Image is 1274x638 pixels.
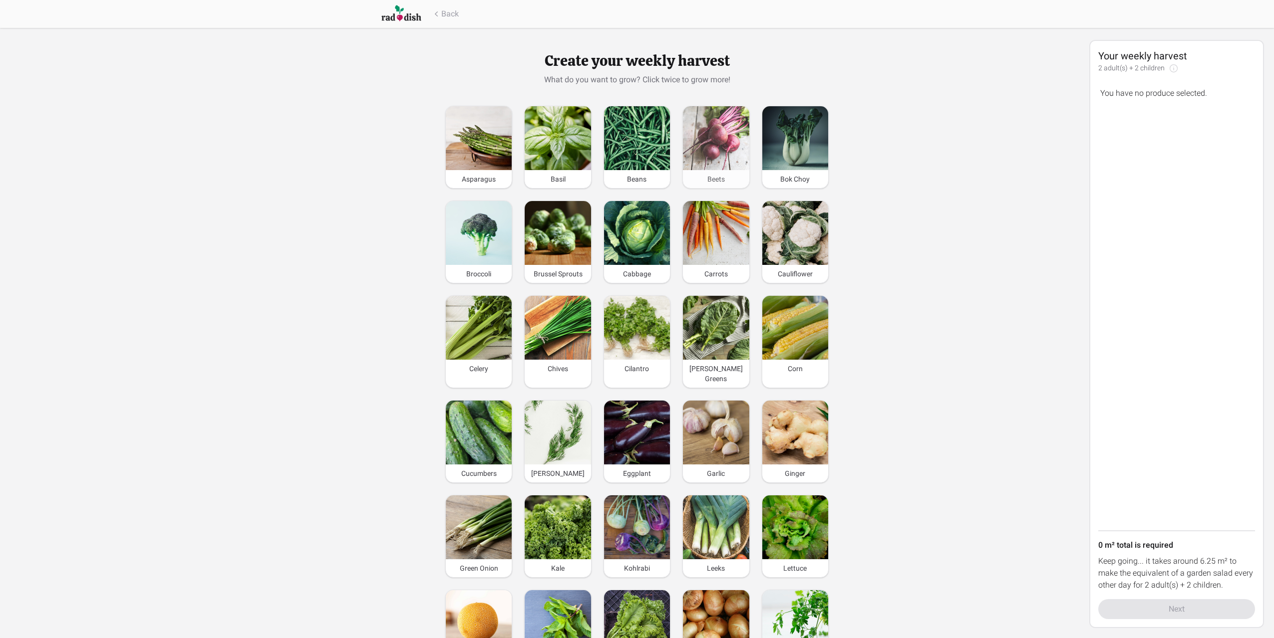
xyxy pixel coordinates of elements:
img: Image of Green Onion [446,495,512,559]
img: Image of Lettuce [762,495,828,559]
div: Eggplant [604,464,670,482]
img: Image of Kale [525,495,591,559]
img: Image of Cabbage [604,201,670,265]
img: Image of Corn [762,296,828,360]
div: Kale [525,559,591,577]
img: Image of Garlic [683,401,749,464]
button: Back [431,8,459,20]
div: Brussel Sprouts [525,265,591,283]
div: Carrots [683,265,749,283]
img: Image of Broccoli [446,201,512,265]
div: Cabbage [604,265,670,283]
img: Image of Beans [604,106,670,170]
img: Image of Dill [525,401,591,464]
img: Image of Basil [525,106,591,170]
div: Lettuce [762,559,828,577]
div: You have no produce selected. [1100,87,1253,99]
img: Image of Leeks [683,495,749,559]
div: What do you want to grow? Click twice to grow more! [445,74,829,86]
img: Raddish company logo [381,4,421,23]
img: Image of Cucumbers [446,401,512,464]
div: Bok Choy [762,170,828,188]
div: Leeks [683,559,749,577]
div: Garlic [683,464,749,482]
div: Beets [683,170,749,188]
img: Image of Bok Choy [762,106,828,170]
div: Broccoli [446,265,512,283]
div: Cucumbers [446,464,512,482]
div: [PERSON_NAME] Greens [683,360,749,388]
img: Image of Brussel Sprouts [525,201,591,265]
div: Corn [762,360,828,378]
div: Kohlrabi [604,559,670,577]
div: [PERSON_NAME] [525,464,591,482]
div: Chives [525,360,591,378]
div: Cauliflower [762,265,828,283]
div: Your weekly harvest [1098,49,1255,63]
img: Image of Ginger [762,401,828,464]
div: Cilantro [604,360,670,378]
img: Image of Collard Greens [683,296,749,360]
h2: Create your weekly harvest [445,52,829,70]
img: Image of Chives [525,296,591,360]
img: Image of Celery [446,296,512,360]
div: Basil [525,170,591,188]
span: Keep going... it takes around 6.25 m² to make the equivalent of a garden salad every other day fo... [1098,556,1253,590]
img: Image of Carrots [683,201,749,265]
img: Image of Asparagus [446,106,512,170]
div: 0 m ² total is required [1098,539,1255,551]
div: 2 adult(s) + 2 children [1098,63,1255,73]
button: Next [1098,599,1255,619]
img: Image of Beets [683,106,749,170]
div: Green Onion [446,559,512,577]
img: Image of Eggplant [604,401,670,464]
div: Ginger [762,464,828,482]
img: Image of Cilantro [604,296,670,360]
img: Image of Cauliflower [762,201,828,265]
img: Image of Kohlrabi [604,495,670,559]
div: Asparagus [446,170,512,188]
div: Celery [446,360,512,378]
div: Beans [604,170,670,188]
